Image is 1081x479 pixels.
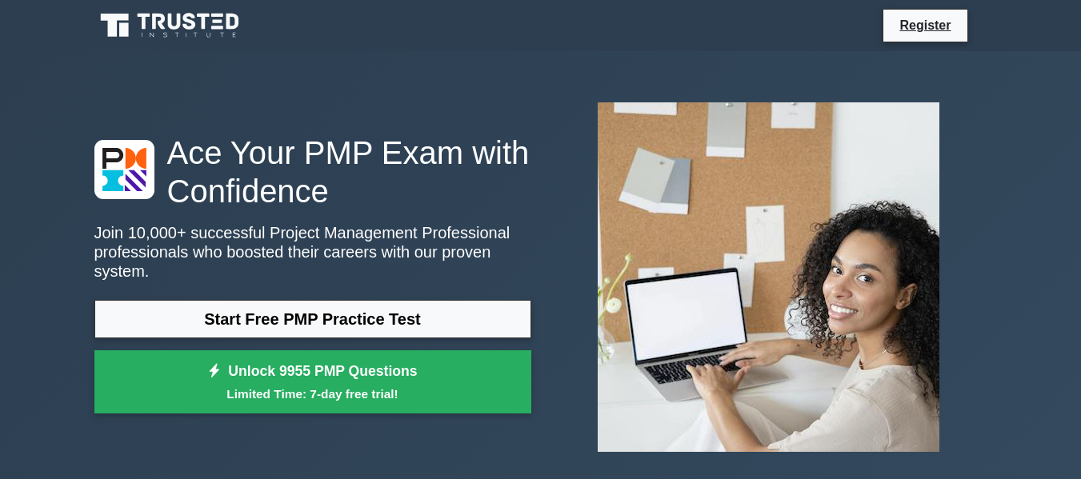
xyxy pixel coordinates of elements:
[94,134,531,210] h1: Ace Your PMP Exam with Confidence
[94,350,531,414] a: Unlock 9955 PMP QuestionsLimited Time: 7-day free trial!
[890,15,960,35] a: Register
[94,223,531,281] p: Join 10,000+ successful Project Management Professional professionals who boosted their careers w...
[94,300,531,338] a: Start Free PMP Practice Test
[114,385,511,403] small: Limited Time: 7-day free trial!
